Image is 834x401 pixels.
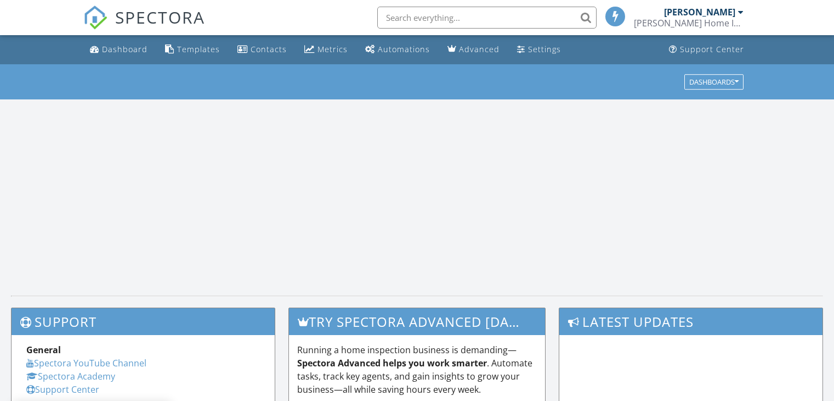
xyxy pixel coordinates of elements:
[86,40,152,60] a: Dashboard
[177,44,220,54] div: Templates
[664,7,735,18] div: [PERSON_NAME]
[377,7,597,29] input: Search everything...
[26,344,61,356] strong: General
[459,44,500,54] div: Advanced
[12,308,275,335] h3: Support
[665,40,748,60] a: Support Center
[26,370,115,382] a: Spectora Academy
[689,78,739,86] div: Dashboards
[317,44,348,54] div: Metrics
[102,44,147,54] div: Dashboard
[513,40,565,60] a: Settings
[300,40,352,60] a: Metrics
[528,44,561,54] div: Settings
[684,74,744,90] button: Dashboards
[443,40,504,60] a: Advanced
[83,5,107,30] img: The Best Home Inspection Software - Spectora
[161,40,224,60] a: Templates
[361,40,434,60] a: Automations (Basic)
[233,40,291,60] a: Contacts
[634,18,744,29] div: Talley Home Inspections, LLC
[83,15,205,38] a: SPECTORA
[26,357,146,369] a: Spectora YouTube Channel
[680,44,744,54] div: Support Center
[26,383,99,396] a: Support Center
[251,44,287,54] div: Contacts
[297,357,487,369] strong: Spectora Advanced helps you work smarter
[559,308,822,335] h3: Latest Updates
[378,44,430,54] div: Automations
[115,5,205,29] span: SPECTORA
[289,308,546,335] h3: Try spectora advanced [DATE]
[297,343,537,396] p: Running a home inspection business is demanding— . Automate tasks, track key agents, and gain ins...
